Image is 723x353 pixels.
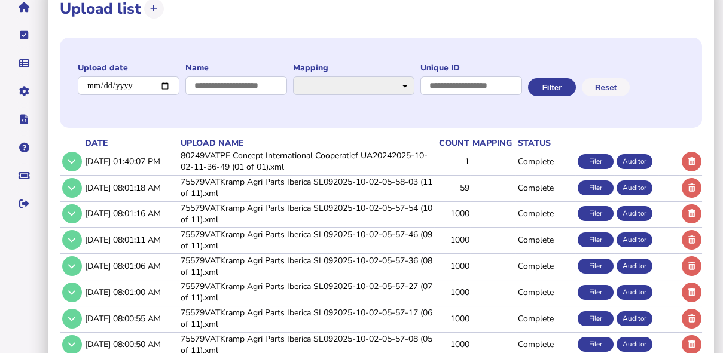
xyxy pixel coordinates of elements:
td: Complete [515,306,575,330]
td: 75579VATKramp Agri Parts Iberica SL092025-10-02-05-58-03 (11 of 11).xml [178,175,434,199]
button: Show/hide row detail [62,256,82,276]
button: Help pages [11,135,36,160]
div: Filer [578,206,614,221]
button: Delete upload [682,230,701,250]
button: Show/hide row detail [62,230,82,250]
label: Name [185,62,287,73]
button: Show/hide row detail [62,309,82,329]
td: Complete [515,175,575,199]
td: Complete [515,228,575,252]
td: [DATE] 08:01:06 AM [83,254,178,278]
td: [DATE] 08:00:55 AM [83,306,178,330]
td: 1000 [434,228,470,252]
td: 1000 [434,254,470,278]
td: 1000 [434,280,470,304]
th: mapping [470,137,515,149]
button: Raise a support ticket [11,163,36,188]
button: Show/hide row detail [62,283,82,302]
button: Show/hide row detail [62,204,82,224]
div: Filer [578,285,614,300]
div: Filer [578,311,614,326]
div: Auditor [617,285,652,300]
button: Data manager [11,51,36,76]
td: 80249VATPF Concept International Cooperatief UA20242025-10-02-11-36-49 (01 of 01).xml [178,149,434,174]
div: Filer [578,180,614,195]
td: 75579VATKramp Agri Parts Iberica SL092025-10-02-05-57-36 (08 of 11).xml [178,254,434,278]
button: Delete upload [682,283,701,302]
td: 59 [434,175,470,199]
td: 75579VATKramp Agri Parts Iberica SL092025-10-02-05-57-54 (10 of 11).xml [178,201,434,226]
td: 1000 [434,306,470,330]
td: [DATE] 01:40:07 PM [83,149,178,174]
td: Complete [515,254,575,278]
th: date [83,137,178,149]
td: 75579VATKramp Agri Parts Iberica SL092025-10-02-05-57-17 (06 of 11).xml [178,306,434,330]
td: [DATE] 08:01:11 AM [83,228,178,252]
button: Manage settings [11,79,36,104]
td: 1 [434,149,470,174]
button: Reset [582,78,630,96]
button: Delete upload [682,256,701,276]
div: Auditor [617,232,652,247]
button: Show/hide row detail [62,178,82,198]
button: Developer hub links [11,107,36,132]
div: Auditor [617,154,652,169]
td: Complete [515,201,575,226]
div: Filer [578,337,614,352]
label: Upload date [78,62,179,73]
button: Sign out [11,191,36,216]
td: 75579VATKramp Agri Parts Iberica SL092025-10-02-05-57-27 (07 of 11).xml [178,280,434,304]
div: Filer [578,259,614,274]
td: 75579VATKramp Agri Parts Iberica SL092025-10-02-05-57-46 (09 of 11).xml [178,228,434,252]
label: Unique ID [420,62,522,73]
div: Auditor [617,311,652,326]
div: Filer [578,154,614,169]
button: Tasks [11,23,36,48]
button: Filter [528,78,576,96]
td: 1000 [434,201,470,226]
label: Mapping [293,62,414,73]
th: upload name [178,137,434,149]
td: Complete [515,149,575,174]
th: count [434,137,470,149]
button: Delete upload [682,309,701,329]
td: Complete [515,280,575,304]
div: Filer [578,232,614,247]
button: Delete upload [682,204,701,224]
div: Auditor [617,206,652,221]
i: Data manager [19,63,29,64]
div: Auditor [617,259,652,274]
div: Auditor [617,180,652,195]
div: Auditor [617,337,652,352]
th: status [515,137,575,149]
button: Show/hide row detail [62,152,82,171]
button: Delete upload [682,152,701,171]
td: [DATE] 08:01:00 AM [83,280,178,304]
button: Delete upload [682,178,701,198]
td: [DATE] 08:01:16 AM [83,201,178,226]
td: [DATE] 08:01:18 AM [83,175,178,199]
